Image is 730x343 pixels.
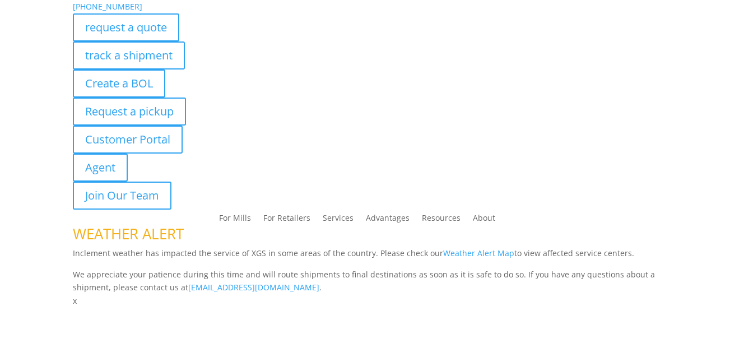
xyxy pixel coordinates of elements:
[73,224,184,244] span: WEATHER ALERT
[73,13,179,41] a: request a quote
[73,268,657,295] p: We appreciate your patience during this time and will route shipments to final destinations as so...
[73,308,657,330] h1: Contact Us
[443,248,514,258] a: Weather Alert Map
[73,69,165,98] a: Create a BOL
[73,41,185,69] a: track a shipment
[73,294,657,308] p: x
[473,214,495,226] a: About
[73,1,142,12] a: [PHONE_NUMBER]
[219,214,251,226] a: For Mills
[366,214,410,226] a: Advantages
[73,247,657,268] p: Inclement weather has impacted the service of XGS in some areas of the country. Please check our ...
[73,126,183,154] a: Customer Portal
[73,154,128,182] a: Agent
[263,214,310,226] a: For Retailers
[73,182,171,210] a: Join Our Team
[73,98,186,126] a: Request a pickup
[422,214,461,226] a: Resources
[323,214,354,226] a: Services
[188,282,319,293] a: [EMAIL_ADDRESS][DOMAIN_NAME]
